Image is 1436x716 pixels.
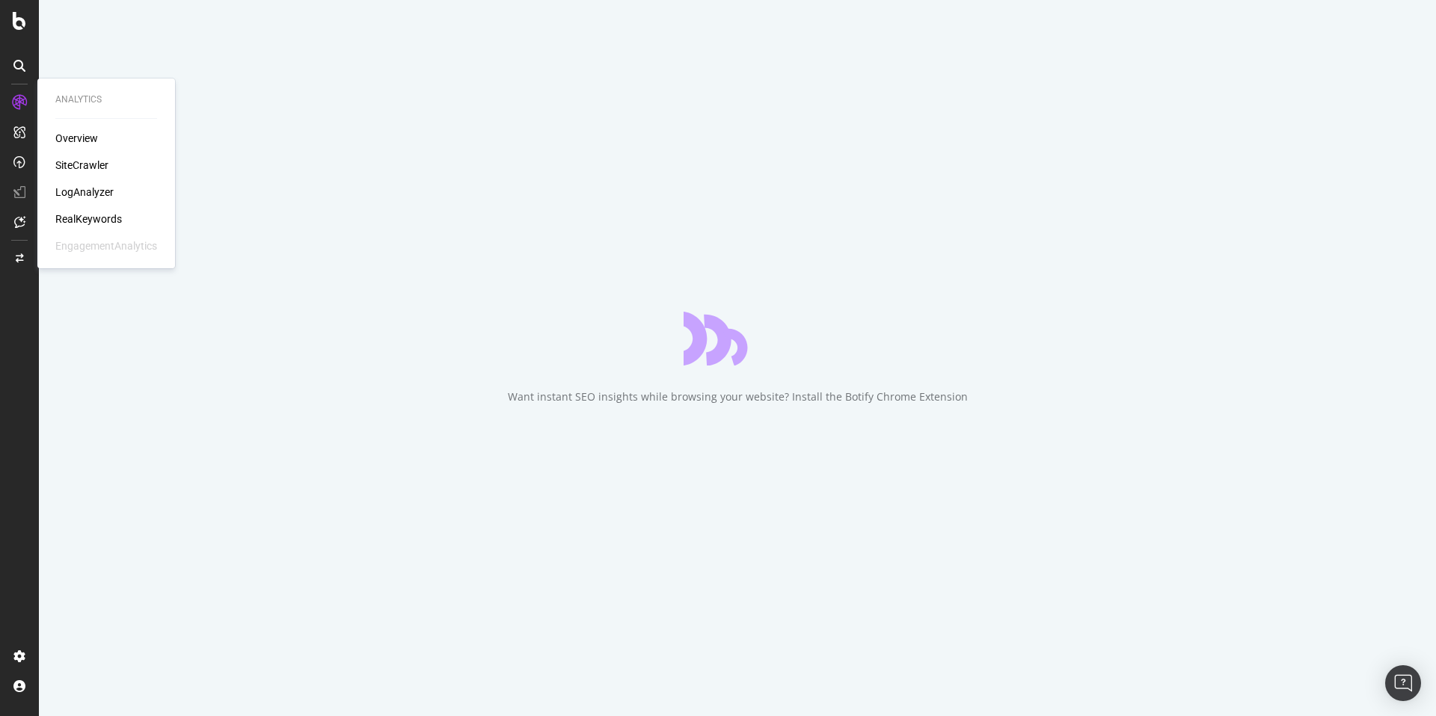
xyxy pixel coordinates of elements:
[508,389,968,404] div: Want instant SEO insights while browsing your website? Install the Botify Chrome Extension
[55,212,122,226] a: RealKeywords
[55,158,108,173] a: SiteCrawler
[55,185,114,200] a: LogAnalyzer
[1385,665,1421,701] div: Open Intercom Messenger
[55,131,98,146] a: Overview
[55,238,157,253] div: EngagementAnalytics
[684,312,791,365] div: animation
[55,93,157,106] div: Analytics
